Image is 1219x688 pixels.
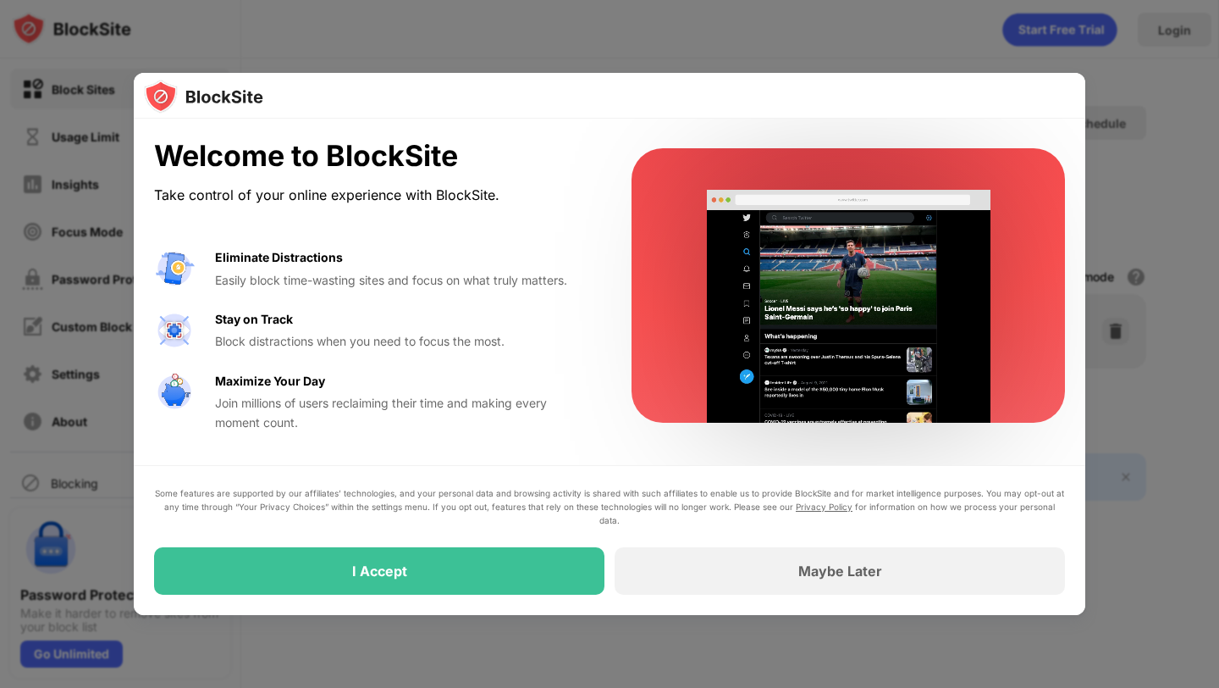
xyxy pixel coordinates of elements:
[154,248,195,289] img: value-avoid-distractions.svg
[215,394,591,432] div: Join millions of users reclaiming their time and making every moment count.
[215,372,325,391] div: Maximize Your Day
[352,563,407,580] div: I Accept
[215,248,343,267] div: Eliminate Distractions
[215,332,591,351] div: Block distractions when you need to focus the most.
[798,563,882,580] div: Maybe Later
[154,183,591,208] div: Take control of your online experience with BlockSite.
[215,310,293,329] div: Stay on Track
[154,310,195,351] img: value-focus.svg
[154,139,591,174] div: Welcome to BlockSite
[796,502,852,512] a: Privacy Policy
[154,372,195,413] img: value-safe-time.svg
[144,80,263,114] img: logo-blocksite.svg
[215,271,591,290] div: Easily block time-wasting sites and focus on what truly matters.
[154,486,1065,527] div: Some features are supported by our affiliates’ technologies, and your personal data and browsing ...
